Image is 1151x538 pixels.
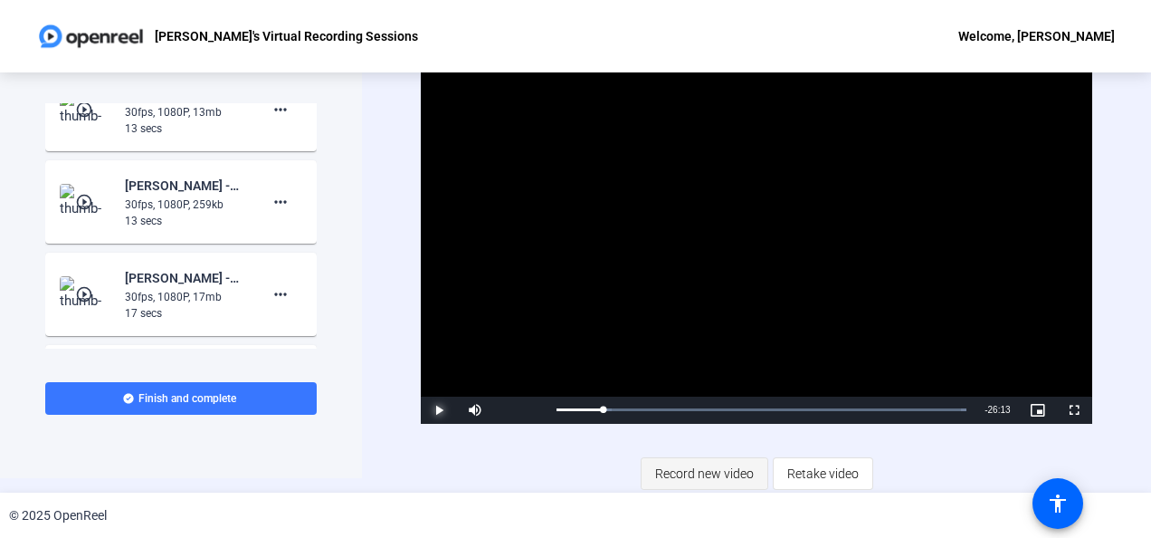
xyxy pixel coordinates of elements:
[9,506,107,525] div: © 2025 OpenReel
[75,193,97,211] mat-icon: play_circle_outline
[1020,397,1056,424] button: Picture-in-Picture
[655,456,754,491] span: Record new video
[60,184,113,220] img: thumb-nail
[125,120,246,137] div: 13 secs
[45,382,317,415] button: Finish and complete
[773,457,873,490] button: Retake video
[958,25,1115,47] div: Welcome, [PERSON_NAME]
[125,175,246,197] div: [PERSON_NAME] -ANPL6330-[PERSON_NAME]-s Virtual Recording Sessions-1759806867562-screen
[270,283,291,305] mat-icon: more_horiz
[421,46,1091,424] div: Video Player
[270,99,291,120] mat-icon: more_horiz
[155,25,418,47] p: [PERSON_NAME]'s Virtual Recording Sessions
[787,456,859,491] span: Retake video
[125,197,246,213] div: 30fps, 1080P, 259kb
[457,397,493,424] button: Mute
[75,285,97,303] mat-icon: play_circle_outline
[60,276,113,312] img: thumb-nail
[125,267,246,289] div: [PERSON_NAME] -ANPL6330-[PERSON_NAME]-s Virtual Recording Sessions-1759806528147-webcam
[125,305,246,322] div: 17 secs
[988,405,1011,415] span: 26:13
[641,457,768,490] button: Record new video
[985,405,987,415] span: -
[1056,397,1092,424] button: Fullscreen
[125,289,246,305] div: 30fps, 1080P, 17mb
[75,101,97,119] mat-icon: play_circle_outline
[36,18,146,54] img: OpenReel logo
[270,191,291,213] mat-icon: more_horiz
[421,397,457,424] button: Play
[138,391,236,406] span: Finish and complete
[125,213,246,229] div: 13 secs
[556,408,966,411] div: Progress Bar
[60,91,113,128] img: thumb-nail
[1047,493,1069,514] mat-icon: accessibility
[125,104,246,120] div: 30fps, 1080P, 13mb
